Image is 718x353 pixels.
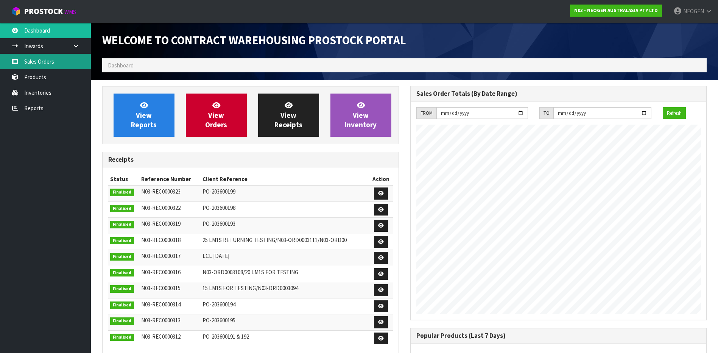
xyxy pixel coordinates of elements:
h3: Popular Products (Last 7 Days) [416,332,701,339]
h3: Receipts [108,156,393,163]
span: Finalised [110,285,134,293]
span: N03-REC0000313 [141,317,181,324]
span: Finalised [110,301,134,309]
span: Welcome to Contract Warehousing ProStock Portal [102,33,406,47]
span: N03-REC0000319 [141,220,181,227]
span: N03-REC0000315 [141,284,181,292]
h3: Sales Order Totals (By Date Range) [416,90,701,97]
span: Dashboard [108,62,134,69]
span: N03-REC0000318 [141,236,181,244]
span: PO-203600193 [202,220,235,227]
button: Refresh [663,107,686,119]
span: N03-REC0000312 [141,333,181,340]
span: N03-REC0000316 [141,269,181,276]
a: ViewOrders [186,94,247,137]
a: ViewReceipts [258,94,319,137]
span: Finalised [110,253,134,261]
span: 15 LM1S FOR TESTING/N03-ORD0003094 [202,284,298,292]
span: View Inventory [345,101,377,129]
span: PO-203600199 [202,188,235,195]
th: Action [369,173,393,185]
span: ProStock [24,6,63,16]
span: Finalised [110,317,134,325]
span: PO-203600195 [202,317,235,324]
th: Status [108,173,139,185]
span: N03-REC0000322 [141,204,181,211]
span: View Orders [205,101,227,129]
strong: N03 - NEOGEN AUSTRALASIA PTY LTD [574,7,658,14]
span: View Reports [131,101,157,129]
span: Finalised [110,237,134,245]
span: View Receipts [274,101,302,129]
span: Finalised [110,205,134,212]
span: NEOGEN [683,8,704,15]
span: N03-REC0000314 [141,301,181,308]
span: Finalised [110,269,134,277]
span: Finalised [110,189,134,196]
img: cube-alt.png [11,6,21,16]
span: Finalised [110,334,134,341]
span: 25 LM1S RETURNING TESTING/N03-ORD0003111/N03-ORD00 [202,236,347,244]
span: LCL [DATE] [202,252,229,259]
span: PO-203600194 [202,301,235,308]
th: Client Reference [201,173,369,185]
th: Reference Number [139,173,201,185]
span: N03-ORD0003108/20 LM1S FOR TESTING [202,269,298,276]
span: PO-203600191 & 192 [202,333,249,340]
span: Finalised [110,221,134,228]
span: N03-REC0000317 [141,252,181,259]
div: FROM [416,107,436,119]
a: ViewInventory [330,94,391,137]
small: WMS [64,8,76,16]
span: N03-REC0000323 [141,188,181,195]
a: ViewReports [114,94,174,137]
span: PO-203600198 [202,204,235,211]
div: TO [539,107,553,119]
